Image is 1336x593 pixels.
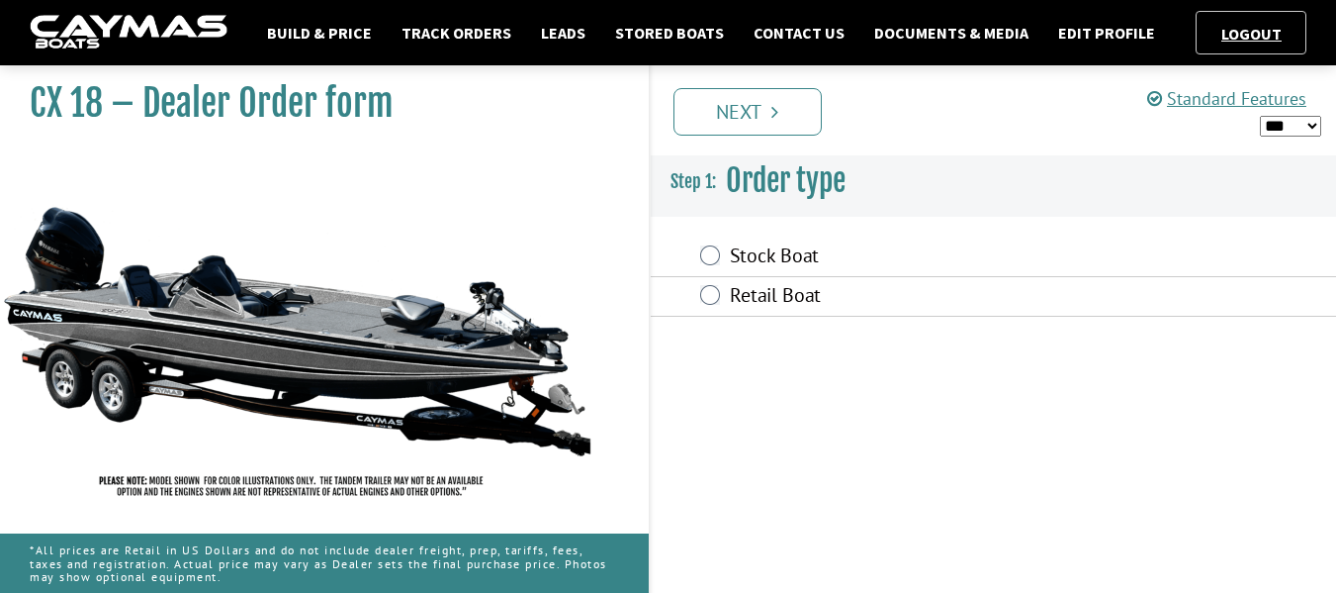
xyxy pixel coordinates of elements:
[864,20,1038,46] a: Documents & Media
[1211,24,1291,44] a: Logout
[1147,87,1306,110] a: Standard Features
[30,534,619,593] p: *All prices are Retail in US Dollars and do not include dealer freight, prep, tariffs, fees, taxe...
[1048,20,1165,46] a: Edit Profile
[531,20,595,46] a: Leads
[257,20,382,46] a: Build & Price
[392,20,521,46] a: Track Orders
[673,88,822,136] a: Next
[30,81,599,126] h1: CX 18 – Dealer Order form
[605,20,734,46] a: Stored Boats
[30,15,227,51] img: caymas-dealer-connect-2ed40d3bc7270c1d8d7ffb4b79bf05adc795679939227970def78ec6f6c03838.gif
[730,244,1094,272] label: Stock Boat
[744,20,854,46] a: Contact Us
[730,283,1094,312] label: Retail Boat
